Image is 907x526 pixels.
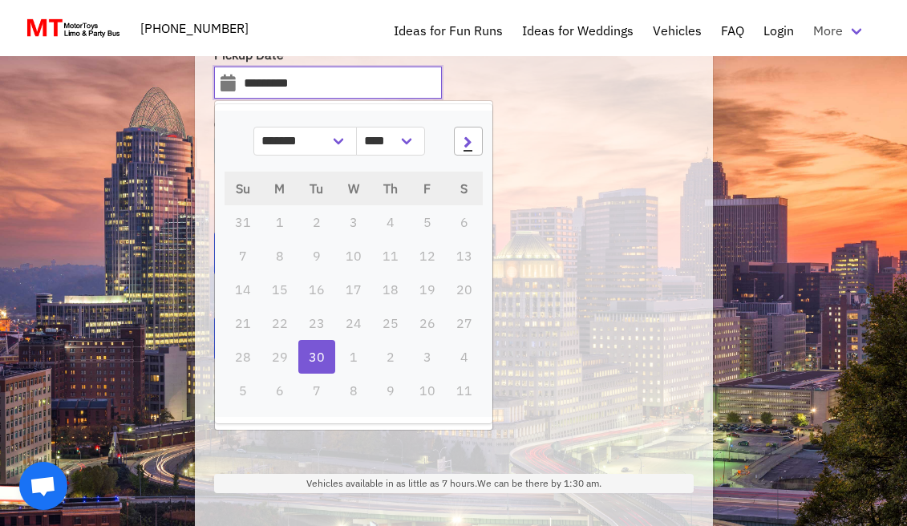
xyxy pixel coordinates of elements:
[387,214,395,230] span: 4
[313,214,321,230] span: 2
[22,17,121,39] img: MotorToys Logo
[235,315,251,331] span: 21
[346,315,362,331] span: 24
[276,214,284,230] span: 1
[477,477,601,489] span: We can be there by 1:30 am.
[276,248,284,264] span: 8
[763,21,794,40] a: Login
[423,180,431,196] span: F
[272,315,288,331] span: 22
[313,382,321,399] span: 7
[272,349,288,365] span: 29
[456,281,472,297] span: 20
[346,248,362,264] span: 10
[272,281,288,297] span: 15
[239,248,247,264] span: 7
[383,248,399,264] span: 11
[721,21,744,40] a: FAQ
[804,14,875,47] a: More
[419,382,435,399] span: 10
[239,382,247,399] span: 5
[522,21,634,40] a: Ideas for Weddings
[387,349,395,365] span: 2
[309,281,325,297] span: 16
[419,281,435,297] span: 19
[350,349,358,365] span: 1
[383,180,398,196] span: Th
[419,315,435,331] span: 26
[383,315,399,331] span: 25
[350,214,358,230] span: 3
[346,281,362,297] span: 17
[653,21,702,40] a: Vehicles
[19,462,67,510] div: Open chat
[456,382,472,399] span: 11
[235,281,251,297] span: 14
[460,214,468,230] span: 6
[131,12,258,44] a: [PHONE_NUMBER]
[274,180,285,196] span: M
[394,21,503,40] a: Ideas for Fun Runs
[309,349,325,365] span: 30
[423,214,431,230] span: 5
[309,315,325,331] span: 23
[276,382,284,399] span: 6
[460,180,468,196] span: S
[236,180,250,196] span: Su
[310,180,323,196] span: Tu
[383,281,399,297] span: 18
[298,340,335,374] a: 30
[348,180,359,196] span: W
[350,382,358,399] span: 8
[387,382,395,399] span: 9
[313,248,321,264] span: 9
[460,349,468,365] span: 4
[235,349,251,365] span: 28
[456,248,472,264] span: 13
[306,476,601,491] span: Vehicles available in as little as 7 hours.
[419,248,435,264] span: 12
[235,214,251,230] span: 31
[423,349,431,365] span: 3
[456,315,472,331] span: 27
